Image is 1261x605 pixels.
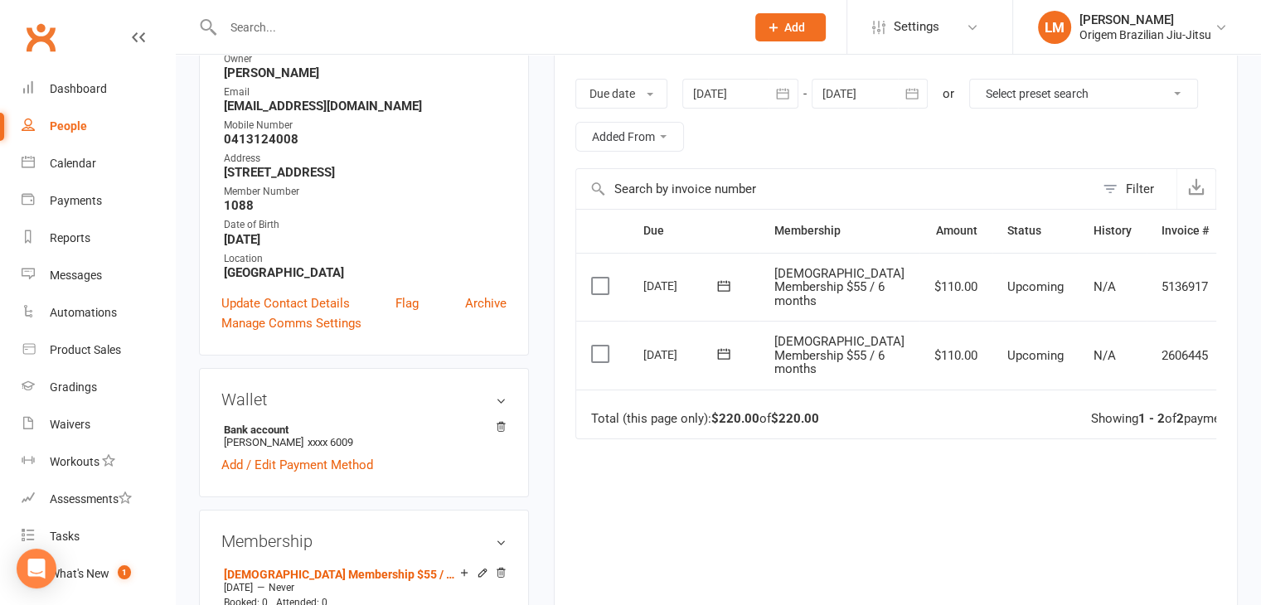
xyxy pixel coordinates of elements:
div: [DATE] [643,341,720,367]
span: Upcoming [1007,348,1064,363]
h3: Membership [221,532,507,550]
div: Mobile Number [224,118,507,133]
div: Email [224,85,507,100]
a: Archive [465,293,507,313]
td: $110.00 [919,321,992,390]
span: [DATE] [224,582,253,593]
span: Add [784,21,805,34]
span: N/A [1094,348,1116,363]
strong: [DATE] [224,232,507,247]
div: Open Intercom Messenger [17,549,56,588]
div: What's New [50,567,109,580]
div: Location [224,251,507,267]
strong: $220.00 [711,411,759,426]
th: Due [628,210,759,252]
div: Tasks [50,530,80,543]
th: Status [992,210,1079,252]
div: Payments [50,194,102,207]
div: Total (this page only): of [591,412,819,426]
a: Automations [22,294,175,332]
th: History [1079,210,1147,252]
a: Payments [22,182,175,220]
div: Member Number [224,184,507,200]
div: Origem Brazilian Jiu-Jitsu [1079,27,1211,42]
strong: 2 [1176,411,1184,426]
a: Flag [395,293,419,313]
a: Calendar [22,145,175,182]
div: Workouts [50,455,99,468]
span: Upcoming [1007,279,1064,294]
button: Filter [1094,169,1176,209]
h3: Wallet [221,390,507,409]
button: Added From [575,122,684,152]
strong: [EMAIL_ADDRESS][DOMAIN_NAME] [224,99,507,114]
a: Dashboard [22,70,175,108]
input: Search... [218,16,734,39]
div: Calendar [50,157,96,170]
a: Reports [22,220,175,257]
strong: 1 - 2 [1138,411,1165,426]
strong: [STREET_ADDRESS] [224,165,507,180]
div: Messages [50,269,102,282]
th: Membership [759,210,919,252]
a: Messages [22,257,175,294]
span: Never [269,582,294,593]
div: Waivers [50,418,90,431]
a: Waivers [22,406,175,443]
a: Add / Edit Payment Method [221,455,373,475]
a: Clubworx [20,17,61,58]
div: Dashboard [50,82,107,95]
span: 1 [118,565,131,579]
span: [DEMOGRAPHIC_DATA] Membership $55 / 6 months [774,334,905,376]
a: Update Contact Details [221,293,350,313]
strong: $220.00 [771,411,819,426]
div: LM [1038,11,1071,44]
div: [DATE] [643,273,720,298]
a: Gradings [22,369,175,406]
span: [DEMOGRAPHIC_DATA] Membership $55 / 6 months [774,266,905,308]
th: Amount [919,210,992,252]
div: Gradings [50,380,97,394]
div: Assessments [50,492,132,506]
div: Date of Birth [224,217,507,233]
strong: Bank account [224,423,498,436]
a: What's New1 [22,555,175,593]
div: Address [224,151,507,167]
li: [PERSON_NAME] [221,421,507,451]
strong: 1088 [224,198,507,213]
input: Search by invoice number [576,169,1094,209]
a: People [22,108,175,145]
div: [PERSON_NAME] [1079,12,1211,27]
div: or [943,84,954,104]
td: 2606445 [1147,321,1224,390]
div: — [220,581,507,594]
a: Workouts [22,443,175,481]
div: Product Sales [50,343,121,356]
span: Settings [894,8,939,46]
a: Assessments [22,481,175,518]
div: Owner [224,51,507,67]
span: N/A [1094,279,1116,294]
div: Automations [50,306,117,319]
div: People [50,119,87,133]
a: Product Sales [22,332,175,369]
div: Filter [1126,179,1154,199]
strong: 0413124008 [224,132,507,147]
th: Invoice # [1147,210,1224,252]
div: Showing of payments [1091,412,1238,426]
td: $110.00 [919,253,992,322]
a: [DEMOGRAPHIC_DATA] Membership $55 / 6 months [224,568,460,581]
button: Due date [575,79,667,109]
div: Reports [50,231,90,244]
td: 5136917 [1147,253,1224,322]
a: Tasks [22,518,175,555]
strong: [PERSON_NAME] [224,65,507,80]
a: Manage Comms Settings [221,313,361,333]
span: xxxx 6009 [308,436,353,448]
button: Add [755,13,826,41]
strong: [GEOGRAPHIC_DATA] [224,265,507,280]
